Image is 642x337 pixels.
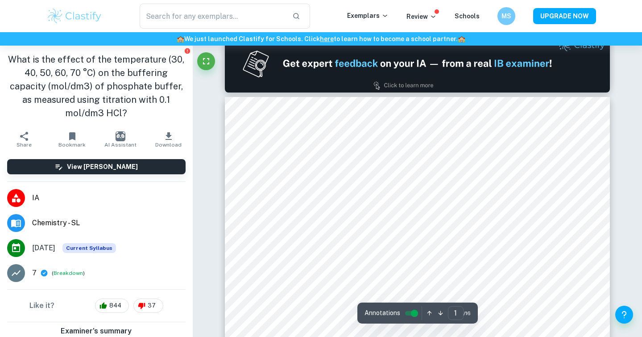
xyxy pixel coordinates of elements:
img: AI Assistant [116,131,125,141]
span: [DATE] [32,243,55,253]
img: Clastify logo [46,7,103,25]
h6: Examiner's summary [4,326,189,337]
button: Breakdown [54,269,83,277]
span: Download [155,142,182,148]
button: Fullscreen [197,52,215,70]
button: Download [145,127,193,152]
div: 844 [95,299,129,313]
h6: MS [501,11,511,21]
a: here [320,35,334,42]
p: Review [406,12,437,21]
span: IA [32,193,186,203]
h6: Like it? [29,300,54,311]
button: UPGRADE NOW [533,8,596,24]
button: AI Assistant [96,127,145,152]
span: Chemistry - SL [32,218,186,228]
div: 37 [133,299,163,313]
button: View [PERSON_NAME] [7,159,186,174]
span: AI Assistant [104,142,137,148]
span: 🏫 [177,35,184,42]
h6: We just launched Clastify for Schools. Click to learn how to become a school partner. [2,34,640,44]
a: Schools [455,13,480,20]
span: Bookmark [58,142,86,148]
button: Bookmark [48,127,96,152]
span: Share [17,142,32,148]
button: Report issue [184,47,191,54]
button: MS [497,7,515,25]
h1: What is the effect of the temperature (30, 40, 50, 60, 70 °C) on the buffering capacity (mol/dm3)... [7,53,186,120]
span: Current Syllabus [62,243,116,253]
span: Annotations [364,308,400,318]
button: Help and Feedback [615,306,633,324]
span: 844 [104,301,126,310]
img: Ad [225,34,610,93]
span: 37 [143,301,161,310]
span: ( ) [52,269,85,278]
p: 7 [32,268,37,278]
div: This exemplar is based on the current syllabus. Feel free to refer to it for inspiration/ideas wh... [62,243,116,253]
p: Exemplars [347,11,389,21]
span: / 16 [464,309,471,317]
input: Search for any exemplars... [140,4,286,29]
span: 🏫 [458,35,465,42]
h6: View [PERSON_NAME] [67,162,138,172]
